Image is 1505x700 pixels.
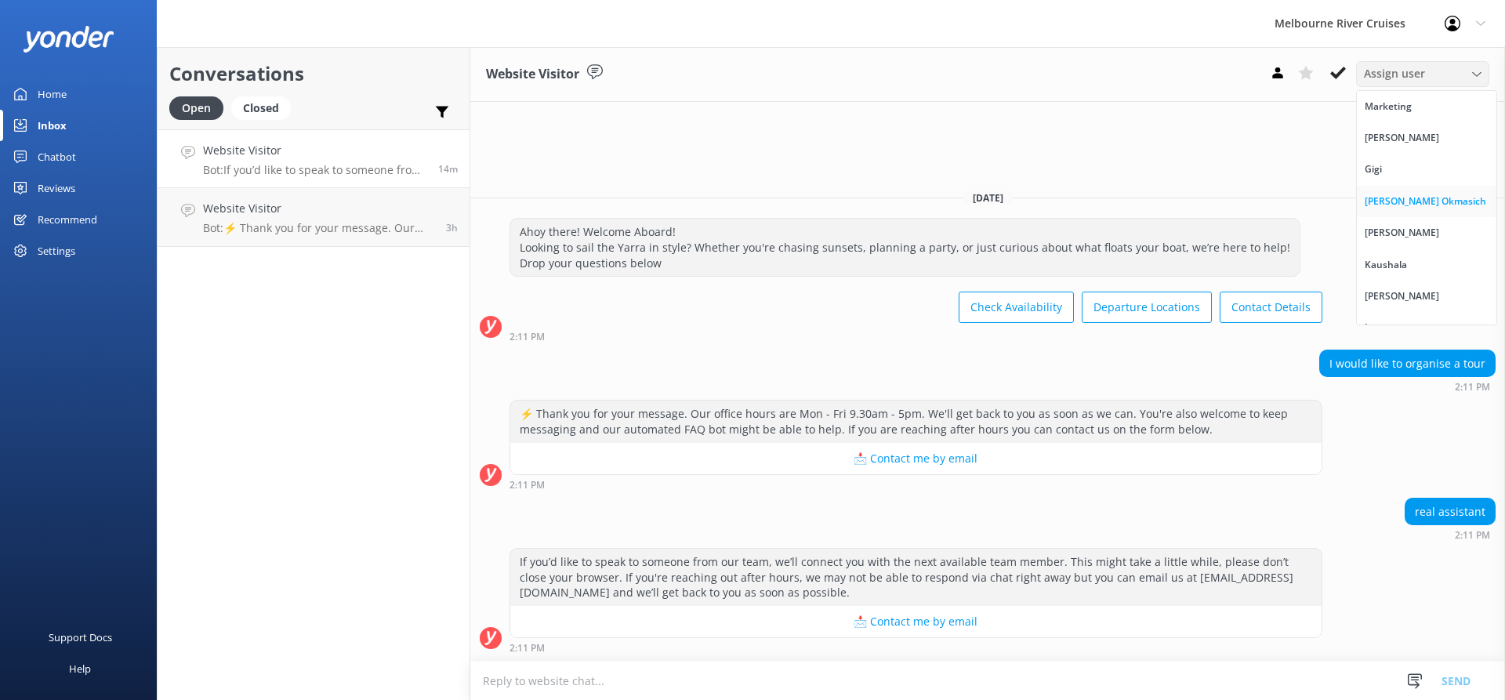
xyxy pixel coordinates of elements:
h4: Website Visitor [203,142,426,159]
span: [DATE] [963,191,1013,205]
div: [PERSON_NAME] [1365,288,1439,304]
button: 📩 Contact me by email [510,606,1322,637]
span: 10:48am 12-Aug-2025 (UTC +10:00) Australia/Sydney [446,221,458,234]
a: Website VisitorBot:⚡ Thank you for your message. Our office hours are Mon - Fri 9.30am - 5pm. We'... [158,188,470,247]
strong: 2:11 PM [1455,383,1490,392]
p: Bot: If you’d like to speak to someone from our team, we’ll connect you with the next available t... [203,163,426,177]
div: Reviews [38,172,75,204]
div: Help [69,653,91,684]
button: Contact Details [1220,292,1322,323]
div: [PERSON_NAME] [1365,225,1439,241]
strong: 2:11 PM [510,332,545,342]
div: Support Docs [49,622,112,653]
div: Recommend [38,204,97,235]
div: 02:11pm 12-Aug-2025 (UTC +10:00) Australia/Sydney [510,331,1322,342]
div: Kaushala [1365,257,1407,273]
strong: 2:11 PM [510,644,545,653]
a: Website VisitorBot:If you’d like to speak to someone from our team, we’ll connect you with the ne... [158,129,470,188]
h2: Conversations [169,59,458,89]
span: 02:11pm 12-Aug-2025 (UTC +10:00) Australia/Sydney [438,162,458,176]
a: Open [169,99,231,116]
strong: 2:11 PM [510,481,545,490]
div: [PERSON_NAME] [1365,130,1439,146]
a: Closed [231,99,299,116]
div: 02:11pm 12-Aug-2025 (UTC +10:00) Australia/Sydney [510,479,1322,490]
div: [PERSON_NAME] Okmasich [1365,194,1486,209]
div: 02:11pm 12-Aug-2025 (UTC +10:00) Australia/Sydney [1405,529,1496,540]
div: 02:11pm 12-Aug-2025 (UTC +10:00) Australia/Sydney [510,642,1322,653]
button: 📩 Contact me by email [510,443,1322,474]
div: Inna [1365,320,1386,335]
div: ⚡ Thank you for your message. Our office hours are Mon - Fri 9.30am - 5pm. We'll get back to you ... [510,401,1322,442]
span: Assign user [1364,65,1425,82]
strong: 2:11 PM [1455,531,1490,540]
h3: Website Visitor [486,64,579,85]
button: Check Availability [959,292,1074,323]
div: Ahoy there! Welcome Aboard! Looking to sail the Yarra in style? Whether you're chasing sunsets, p... [510,219,1300,276]
div: real assistant [1405,499,1495,525]
div: Assign User [1356,61,1489,86]
img: yonder-white-logo.png [24,26,114,52]
div: Inbox [38,110,67,141]
p: Bot: ⚡ Thank you for your message. Our office hours are Mon - Fri 9.30am - 5pm. We'll get back to... [203,221,434,235]
div: 02:11pm 12-Aug-2025 (UTC +10:00) Australia/Sydney [1319,381,1496,392]
div: Chatbot [38,141,76,172]
div: I would like to organise a tour [1320,350,1495,377]
div: Open [169,96,223,120]
div: If you’d like to speak to someone from our team, we’ll connect you with the next available team m... [510,549,1322,606]
div: Closed [231,96,291,120]
div: Gigi [1365,161,1382,177]
div: Marketing [1365,99,1412,114]
h4: Website Visitor [203,200,434,217]
div: Settings [38,235,75,267]
div: Home [38,78,67,110]
button: Departure Locations [1082,292,1212,323]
